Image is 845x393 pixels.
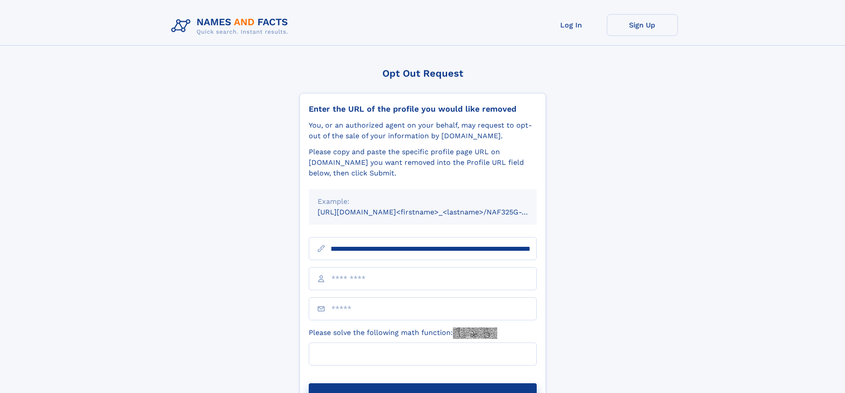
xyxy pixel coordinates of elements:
[309,147,537,179] div: Please copy and paste the specific profile page URL on [DOMAIN_NAME] you want removed into the Pr...
[299,68,546,79] div: Opt Out Request
[168,14,295,38] img: Logo Names and Facts
[607,14,678,36] a: Sign Up
[309,120,537,141] div: You, or an authorized agent on your behalf, may request to opt-out of the sale of your informatio...
[318,196,528,207] div: Example:
[536,14,607,36] a: Log In
[309,104,537,114] div: Enter the URL of the profile you would like removed
[318,208,554,216] small: [URL][DOMAIN_NAME]<firstname>_<lastname>/NAF325G-xxxxxxxx
[309,327,497,339] label: Please solve the following math function:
